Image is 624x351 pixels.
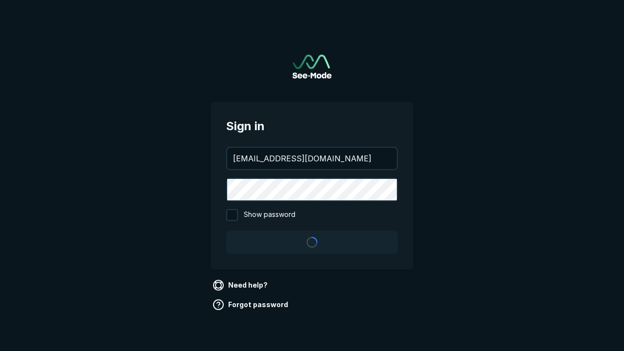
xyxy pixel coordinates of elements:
a: Forgot password [211,297,292,312]
span: Sign in [226,117,398,135]
span: Show password [244,209,295,221]
img: See-Mode Logo [292,55,331,78]
a: Need help? [211,277,272,293]
input: your@email.com [227,148,397,169]
a: Go to sign in [292,55,331,78]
